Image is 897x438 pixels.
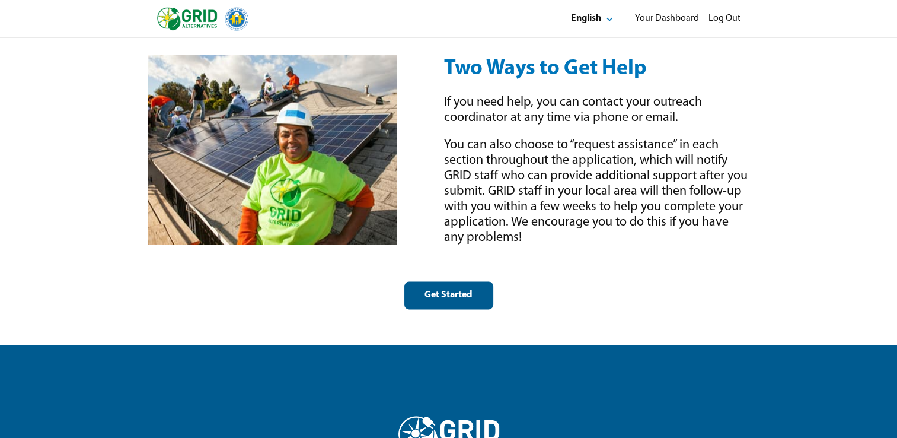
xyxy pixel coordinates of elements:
[571,12,601,25] div: English
[444,138,749,246] div: You can also choose to “request assistance” in each section throughout the application, which wil...
[561,5,625,33] button: Select
[444,55,647,83] div: Two Ways to Get Help
[148,55,397,245] img: Grid Alternatives - Energy For All
[444,95,749,126] div: If you need help, you can contact your outreach coordinator at any time via phone or email.
[414,289,483,301] div: Get Started
[708,12,740,25] div: Log Out
[404,281,493,309] button: Get Started
[635,12,699,25] div: Your Dashboard
[157,7,248,31] img: logo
